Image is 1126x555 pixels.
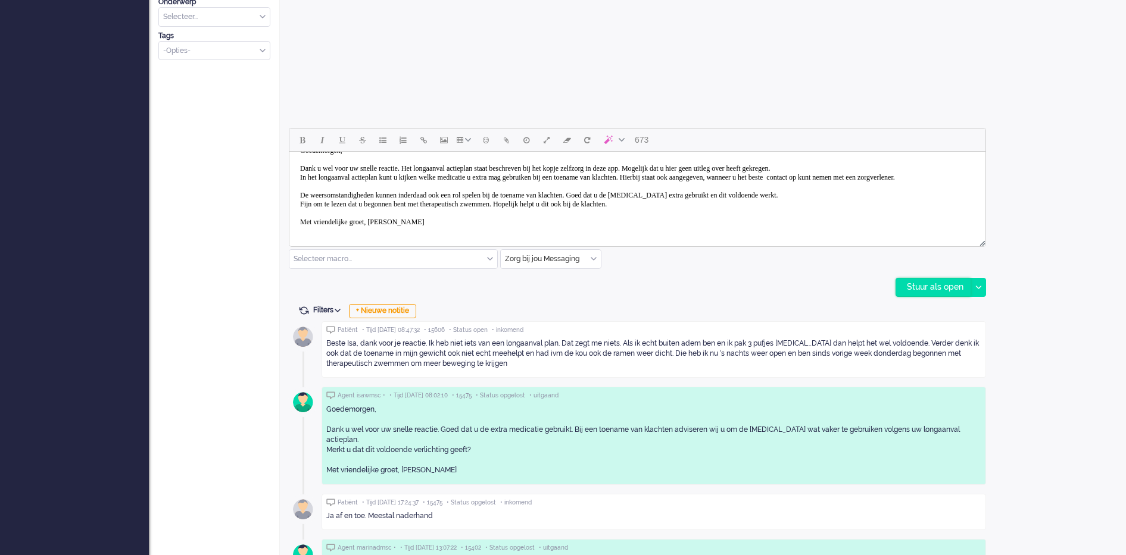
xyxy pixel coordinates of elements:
[424,326,445,334] span: • 15606
[292,130,312,150] button: Bold
[597,130,629,150] button: AI
[326,326,335,334] img: ic_chat_grey.svg
[433,130,454,150] button: Insert/edit image
[326,338,981,369] div: Beste Isa, dank voor je reactie. Ik heb niet iets van een longaanval plan. Dat zegt me niets. Als...
[289,152,985,236] iframe: Rich Text Area
[332,130,353,150] button: Underline
[326,498,335,506] img: ic_chat_grey.svg
[326,391,335,399] img: ic_chat_grey.svg
[326,511,981,521] div: Ja af en toe. Meestal naderhand
[288,322,318,352] img: avatar
[349,304,416,318] div: + Nieuwe notitie
[476,391,525,400] span: • Status opgelost
[389,391,448,400] span: • Tijd [DATE] 08:02:10
[338,391,385,400] span: Agent isawmsc •
[629,130,654,150] button: 673
[896,278,971,296] div: Stuur als open
[338,326,358,334] span: Patiënt
[557,130,577,150] button: Clear formatting
[537,130,557,150] button: Fullscreen
[158,41,270,61] div: Select Tags
[373,130,393,150] button: Bullet list
[476,130,496,150] button: Emoticons
[447,498,496,507] span: • Status opgelost
[362,498,419,507] span: • Tijd [DATE] 17:24:37
[158,31,270,41] div: Tags
[975,236,985,246] div: Resize
[635,135,648,145] span: 673
[423,498,442,507] span: • 15475
[500,498,532,507] span: • inkomend
[288,494,318,524] img: avatar
[288,387,318,417] img: avatar
[529,391,559,400] span: • uitgaand
[577,130,597,150] button: Reset content
[454,130,476,150] button: Table
[400,544,457,552] span: • Tijd [DATE] 13:07:22
[413,130,433,150] button: Insert/edit link
[338,498,358,507] span: Patiënt
[516,130,537,150] button: Delay message
[539,544,568,552] span: • uitgaand
[461,544,481,552] span: • 15402
[362,326,420,334] span: • Tijd [DATE] 08:47:32
[393,130,413,150] button: Numbered list
[338,544,396,552] span: Agent marinadmsc •
[496,130,516,150] button: Add attachment
[353,130,373,150] button: Strikethrough
[449,326,488,334] span: • Status open
[452,391,472,400] span: • 15475
[313,306,345,314] span: Filters
[326,405,981,476] div: Goedemorgen, Dank u wel voor uw snelle reactie. Goed dat u de extra medicatie gebruikt. Bij een t...
[492,326,523,334] span: • inkomend
[312,130,332,150] button: Italic
[326,544,335,551] img: ic_chat_grey.svg
[485,544,535,552] span: • Status opgelost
